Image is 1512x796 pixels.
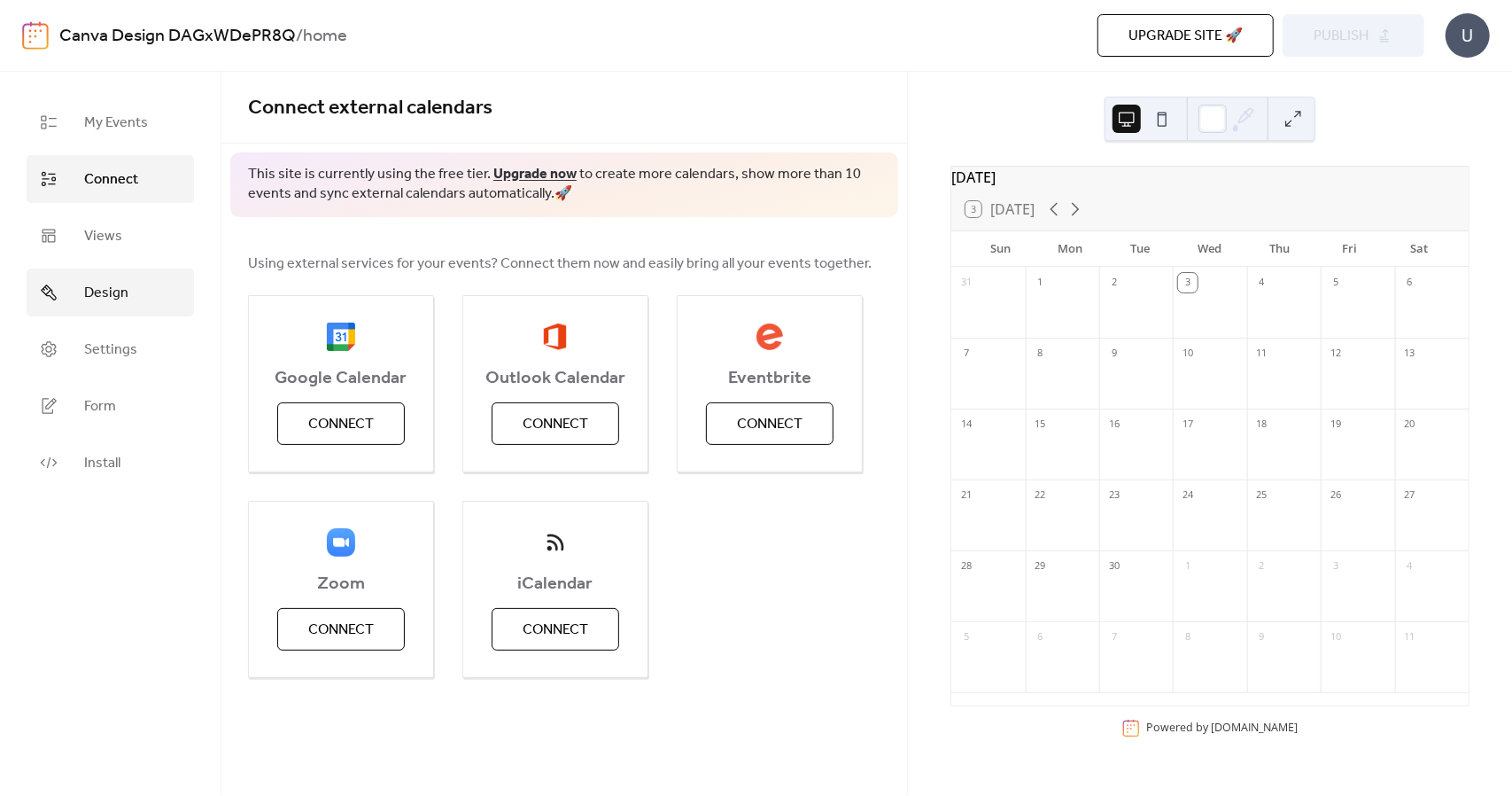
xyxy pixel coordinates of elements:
[523,414,588,435] span: Connect
[308,620,374,641] span: Connect
[1175,231,1245,267] div: Wed
[1128,26,1243,47] span: Upgrade site 🚀
[1326,628,1345,647] div: 10
[84,396,116,418] span: Form
[492,608,619,651] button: Connect
[27,98,194,146] a: My Events
[541,528,570,557] img: ical
[756,323,784,351] img: eventbrite
[1326,415,1345,434] div: 19
[1326,273,1345,293] div: 5
[1400,557,1420,576] div: 4
[493,160,577,188] a: Upgrade now
[706,402,834,445] button: Connect
[84,453,120,474] span: Install
[1178,628,1198,647] div: 8
[523,620,588,641] span: Connect
[84,113,148,134] span: My Events
[1105,486,1124,505] div: 23
[1105,273,1124,293] div: 2
[1400,273,1420,293] div: 6
[84,283,128,304] span: Design
[1097,14,1274,57] button: Upgrade site 🚀
[27,439,194,487] a: Install
[1035,231,1105,267] div: Mon
[1147,720,1299,735] div: Powered by
[1446,13,1490,58] div: U
[277,608,405,651] button: Connect
[249,574,433,595] span: Zoom
[1105,557,1124,576] div: 30
[965,231,1035,267] div: Sun
[1031,628,1051,647] div: 6
[296,20,303,53] b: /
[1212,720,1299,735] a: [DOMAIN_NAME]
[1252,273,1272,293] div: 4
[1326,486,1345,505] div: 26
[678,368,862,389] span: Eventbrite
[1384,231,1454,267] div: Sat
[327,528,355,557] img: zoom
[27,269,194,316] a: Design
[737,414,803,435] span: Connect
[1031,415,1051,434] div: 15
[248,165,880,205] span: This site is currently using the free tier. to create more calendars, show more than 10 events an...
[492,402,619,445] button: Connect
[27,382,194,430] a: Form
[248,254,872,275] span: Using external services for your events? Connect them now and easily bring all your events together.
[1314,231,1384,267] div: Fri
[248,89,492,128] span: Connect external calendars
[1105,415,1124,434] div: 16
[543,323,567,351] img: outlook
[27,325,194,373] a: Settings
[951,167,1469,188] div: [DATE]
[27,212,194,260] a: Views
[1252,628,1272,647] div: 9
[1178,273,1198,293] div: 3
[1400,486,1420,505] div: 27
[1400,344,1420,363] div: 13
[1326,344,1345,363] div: 12
[308,414,374,435] span: Connect
[957,415,976,434] div: 14
[249,368,433,389] span: Google Calendar
[1252,486,1272,505] div: 25
[1178,415,1198,434] div: 17
[84,226,122,247] span: Views
[1031,486,1051,505] div: 22
[957,344,976,363] div: 7
[1245,231,1315,267] div: Thu
[327,323,355,351] img: google
[84,339,137,361] span: Settings
[957,628,976,647] div: 5
[1031,557,1051,576] div: 29
[1178,557,1198,576] div: 1
[1400,628,1420,647] div: 11
[1252,557,1272,576] div: 2
[1178,344,1198,363] div: 10
[463,368,647,389] span: Outlook Calendar
[1105,231,1175,267] div: Tue
[303,20,347,53] b: home
[1031,273,1051,293] div: 1
[22,21,49,50] img: logo
[957,273,976,293] div: 31
[1252,415,1272,434] div: 18
[1400,415,1420,434] div: 20
[1031,344,1051,363] div: 8
[957,486,976,505] div: 21
[957,557,976,576] div: 28
[1252,344,1272,363] div: 11
[1105,628,1124,647] div: 7
[277,402,405,445] button: Connect
[463,574,647,595] span: iCalendar
[59,20,296,53] a: Canva Design DAGxWDePR8Q
[1105,344,1124,363] div: 9
[27,155,194,203] a: Connect
[1178,486,1198,505] div: 24
[84,169,138,191] span: Connect
[1326,557,1345,576] div: 3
